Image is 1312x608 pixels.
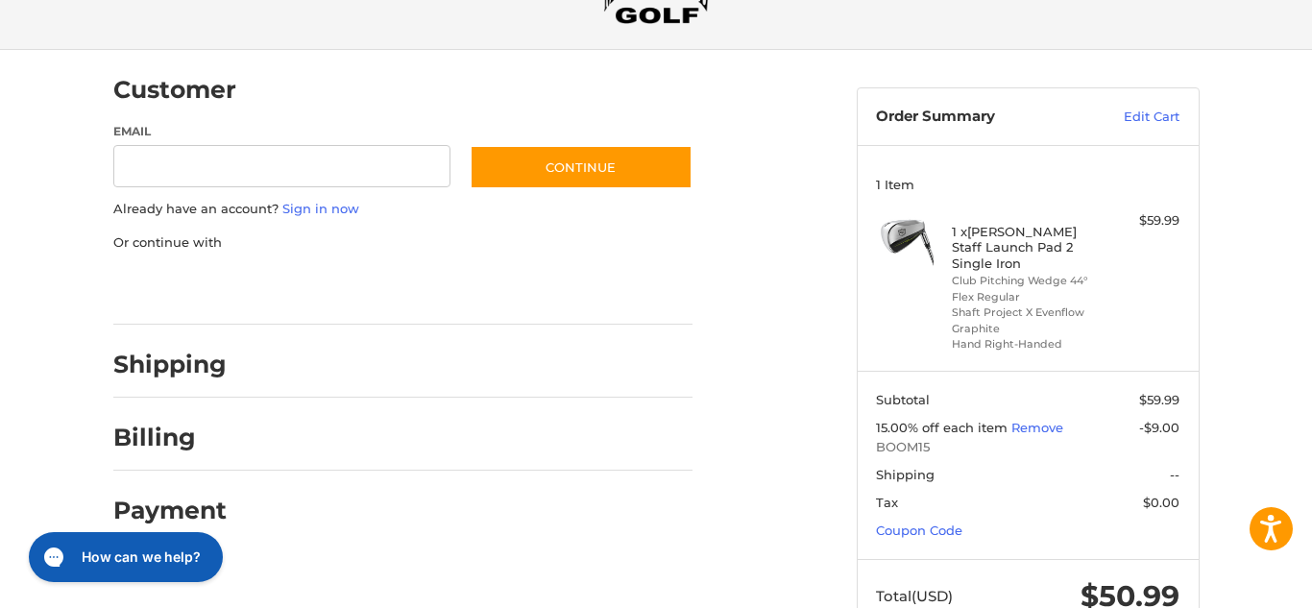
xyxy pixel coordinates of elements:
[113,350,227,379] h2: Shipping
[270,271,414,305] iframe: PayPal-paylater
[876,177,1179,192] h3: 1 Item
[952,336,1099,353] li: Hand Right-Handed
[113,200,692,219] p: Already have an account?
[876,392,930,407] span: Subtotal
[1139,392,1179,407] span: $59.99
[113,423,226,452] h2: Billing
[1139,420,1179,435] span: -$9.00
[952,289,1099,305] li: Flex Regular
[282,201,359,216] a: Sign in now
[19,525,229,589] iframe: Gorgias live chat messenger
[113,233,692,253] p: Or continue with
[876,495,898,510] span: Tax
[952,304,1099,336] li: Shaft Project X Evenflow Graphite
[1082,108,1179,127] a: Edit Cart
[107,271,251,305] iframe: PayPal-paypal
[952,273,1099,289] li: Club Pitching Wedge 44°
[470,145,692,189] button: Continue
[952,224,1099,271] h4: 1 x [PERSON_NAME] Staff Launch Pad 2 Single Iron
[876,108,1082,127] h3: Order Summary
[1170,467,1179,482] span: --
[876,467,935,482] span: Shipping
[1011,420,1063,435] a: Remove
[876,420,1011,435] span: 15.00% off each item
[876,438,1179,457] span: BOOM15
[1143,495,1179,510] span: $0.00
[113,123,451,140] label: Email
[876,523,962,538] a: Coupon Code
[113,75,236,105] h2: Customer
[113,496,227,525] h2: Payment
[432,271,576,305] iframe: PayPal-venmo
[1104,211,1179,231] div: $59.99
